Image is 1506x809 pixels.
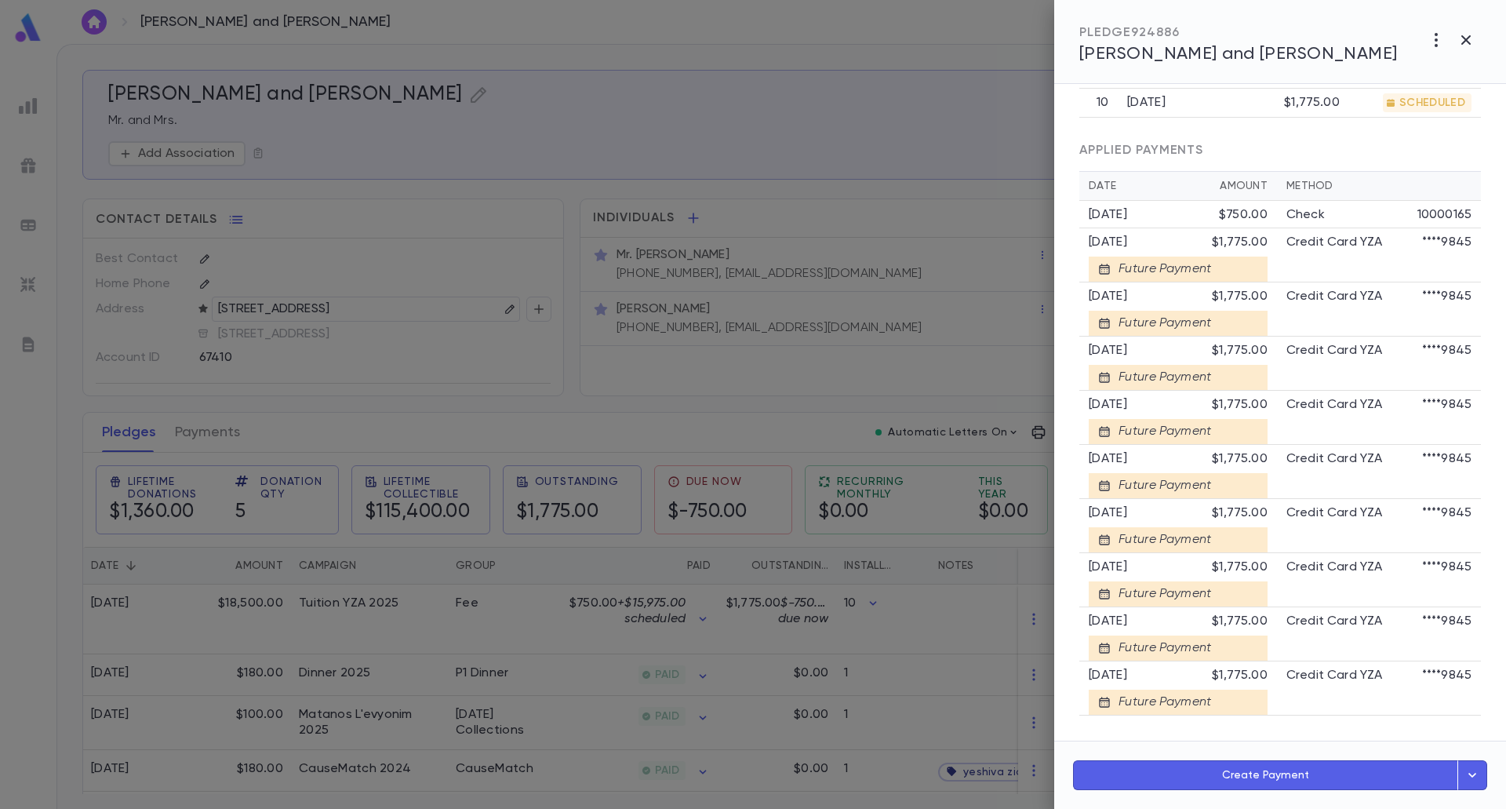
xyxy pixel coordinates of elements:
td: [DATE] [1118,89,1233,118]
div: [DATE] [1089,397,1212,413]
span: APPLIED PAYMENTS [1079,144,1203,157]
div: $1,775.00 [1212,289,1268,304]
div: $1,775.00 [1212,451,1268,467]
p: Credit Card YZA [1286,289,1382,304]
div: $1,775.00 [1212,559,1268,575]
div: $1,775.00 [1212,397,1268,413]
div: PLEDGE 924886 [1079,25,1398,41]
div: Future Payment [1111,370,1211,385]
p: Credit Card YZA [1286,668,1382,683]
div: Future Payment [1111,586,1211,602]
div: [DATE] [1089,668,1212,683]
div: [DATE] [1089,343,1212,359]
div: [DATE] [1089,451,1212,467]
div: [DATE] [1089,235,1212,250]
p: Credit Card YZA [1286,451,1382,467]
p: Credit Card YZA [1286,235,1382,250]
p: Credit Card YZA [1286,614,1382,629]
p: Credit Card YZA [1286,505,1382,521]
div: $750.00 [1219,207,1268,223]
div: Future Payment [1111,694,1211,710]
div: $1,775.00 [1212,614,1268,629]
p: Credit Card YZA [1286,559,1382,575]
td: $1,775.00 [1234,89,1349,118]
span: [PERSON_NAME] and [PERSON_NAME] [1079,46,1398,63]
th: Method [1277,172,1481,201]
div: Future Payment [1111,424,1211,439]
button: Create Payment [1073,760,1458,790]
p: Check [1286,207,1325,223]
div: Future Payment [1111,261,1211,277]
div: Future Payment [1111,315,1211,331]
div: Future Payment [1111,532,1211,548]
p: Credit Card YZA [1286,397,1382,413]
div: $1,775.00 [1212,343,1268,359]
div: [DATE] [1089,614,1212,629]
p: Credit Card YZA [1286,343,1382,359]
div: $1,775.00 [1212,235,1268,250]
div: Amount [1220,180,1268,192]
div: Future Payment [1111,640,1211,656]
div: $1,775.00 [1212,668,1268,683]
div: [DATE] [1089,289,1212,304]
th: 10 [1079,89,1118,118]
div: Future Payment [1111,478,1211,494]
div: Date [1089,180,1220,192]
div: [DATE] [1089,207,1219,223]
div: [DATE] [1089,505,1212,521]
span: SCHEDULED [1393,97,1471,109]
div: [DATE] [1089,559,1212,575]
p: 10000165 [1417,207,1471,223]
div: $1,775.00 [1212,505,1268,521]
